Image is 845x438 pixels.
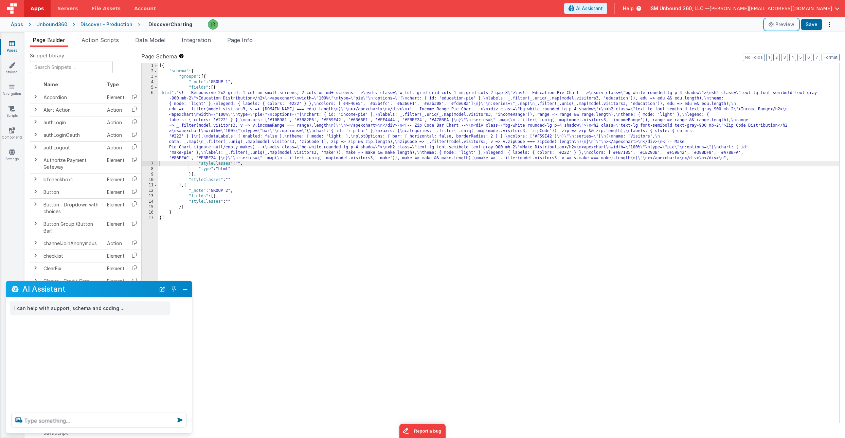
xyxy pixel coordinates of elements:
[104,104,127,116] td: Action
[623,5,634,12] span: Help
[576,5,603,12] span: AI Assistant
[104,91,127,104] td: Element
[104,173,127,186] td: Element
[33,37,65,43] span: Page Builder
[41,129,104,141] td: authLoginOauth
[781,54,788,61] button: 3
[30,61,113,73] input: Search Snippets ...
[227,37,253,43] span: Page Info
[41,262,104,275] td: ClearFix
[181,284,190,294] button: Close
[104,141,127,154] td: Action
[142,69,158,74] div: 2
[208,20,218,29] img: 7673832259734376a215dc8786de64cb
[773,54,780,61] button: 2
[41,198,104,218] td: Button - Dropdown with choices
[142,74,158,79] div: 3
[825,20,834,29] button: Options
[82,37,119,43] span: Action Scripts
[41,154,104,173] td: Authorize Payment Gateway
[142,177,158,183] div: 10
[41,91,104,104] td: Accordion
[107,81,119,87] span: Type
[41,218,104,237] td: Button Group (Button Bar)
[564,3,607,14] button: AI Assistant
[822,54,840,61] button: Format
[104,262,127,275] td: Element
[43,81,58,87] span: Name
[104,186,127,198] td: Element
[142,63,158,69] div: 1
[158,284,167,294] button: New Chat
[141,52,177,60] span: Page Schema
[142,85,158,90] div: 5
[104,218,127,237] td: Element
[104,275,127,287] td: Element
[11,21,23,28] div: Apps
[142,161,158,166] div: 7
[169,284,179,294] button: Toggle Pin
[142,215,158,221] div: 17
[92,5,121,12] span: File Assets
[104,129,127,141] td: Action
[649,5,709,12] span: ISM Unbound 360, LLC —
[142,194,158,199] div: 13
[31,5,44,12] span: Apps
[709,5,832,12] span: [PERSON_NAME][EMAIL_ADDRESS][DOMAIN_NAME]
[797,54,804,61] button: 5
[36,21,67,28] div: Unbound360
[22,285,156,293] h2: AI Assistant
[801,19,822,30] button: Save
[142,90,158,161] div: 6
[148,22,192,27] h4: DiscoverCharting
[30,52,64,59] span: Snippet Library
[766,54,772,61] button: 1
[41,250,104,262] td: checklist
[805,54,812,61] button: 6
[41,104,104,116] td: Alert Action
[14,304,166,313] p: I can help with support, schema and coding ...
[104,250,127,262] td: Element
[649,5,840,12] button: ISM Unbound 360, LLC — [PERSON_NAME][EMAIL_ADDRESS][DOMAIN_NAME]
[813,54,820,61] button: 7
[142,183,158,188] div: 11
[104,116,127,129] td: Action
[41,141,104,154] td: authLogout
[142,199,158,204] div: 14
[57,5,78,12] span: Servers
[104,198,127,218] td: Element
[41,173,104,186] td: bfcheckbox1
[80,21,132,28] div: Discover - Production
[765,19,798,30] button: Preview
[142,166,158,172] div: 8
[142,204,158,210] div: 15
[142,79,158,85] div: 4
[142,172,158,177] div: 9
[104,154,127,173] td: Element
[142,210,158,215] div: 16
[41,275,104,287] td: Cleave - Credit Card
[743,54,765,61] button: No Folds
[41,237,104,250] td: channelJoinAnonymous
[104,237,127,250] td: Action
[142,188,158,194] div: 12
[135,37,165,43] span: Data Model
[41,186,104,198] td: Button
[399,424,446,438] iframe: Marker.io feedback button
[789,54,796,61] button: 4
[41,116,104,129] td: authLogin
[182,37,211,43] span: Integration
